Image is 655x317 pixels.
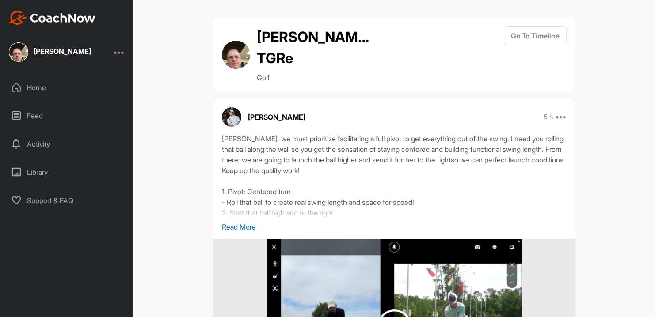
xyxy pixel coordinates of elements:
div: Library [5,161,129,183]
div: [PERSON_NAME], we must prioritize facilitating a full pivot to get everything out of the swing. I... [222,133,567,222]
p: Golf [257,72,376,83]
a: Go To Timeline [504,26,567,83]
p: Read More [222,222,567,232]
img: avatar [222,107,241,127]
div: Support & FAQ [5,189,129,211]
h2: [PERSON_NAME]-TGRe [257,26,376,69]
div: Feed [5,105,129,127]
img: CoachNow [9,11,95,25]
div: [PERSON_NAME] [34,48,91,55]
img: avatar [222,41,250,69]
div: Activity [5,133,129,155]
p: 5 h [544,113,553,121]
p: [PERSON_NAME] [248,112,305,122]
div: Home [5,76,129,98]
img: square_86a37aaaf7c6136e2faec206eb945425.jpg [9,42,28,62]
button: Go To Timeline [504,26,567,45]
